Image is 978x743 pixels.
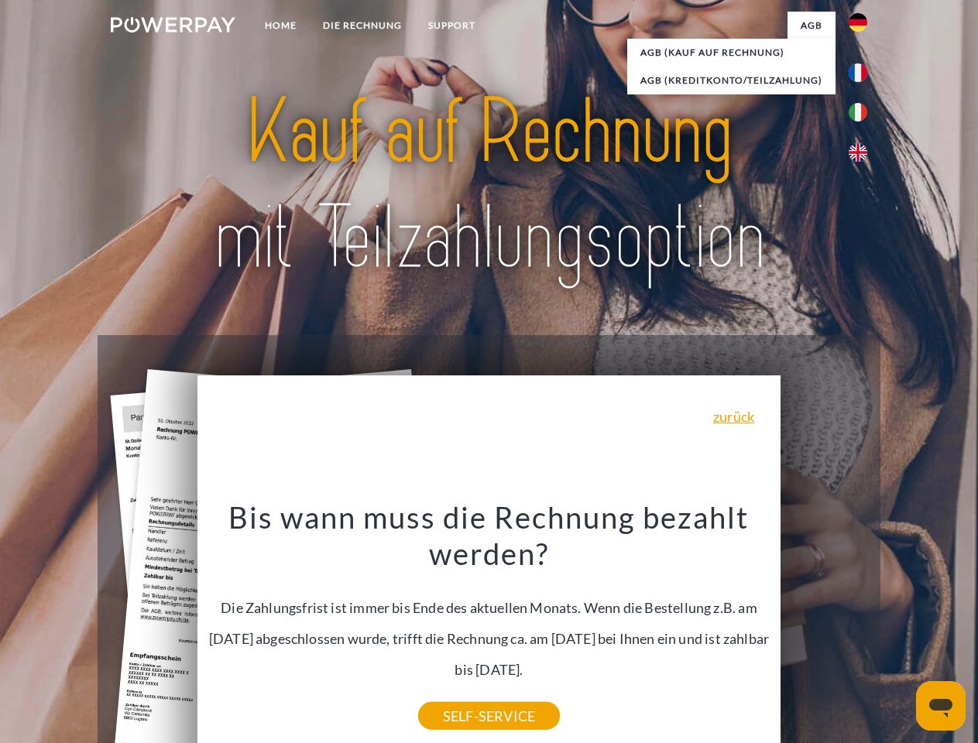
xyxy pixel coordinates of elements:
[916,681,966,731] iframe: Schaltfläche zum Öffnen des Messaging-Fensters
[207,498,772,573] h3: Bis wann muss die Rechnung bezahlt werden?
[788,12,836,39] a: agb
[849,143,867,162] img: en
[418,702,560,730] a: SELF-SERVICE
[849,63,867,82] img: fr
[849,13,867,32] img: de
[111,17,235,33] img: logo-powerpay-white.svg
[627,39,836,67] a: AGB (Kauf auf Rechnung)
[310,12,415,39] a: DIE RECHNUNG
[207,498,772,716] div: Die Zahlungsfrist ist immer bis Ende des aktuellen Monats. Wenn die Bestellung z.B. am [DATE] abg...
[252,12,310,39] a: Home
[713,409,754,423] a: zurück
[148,74,830,296] img: title-powerpay_de.svg
[415,12,489,39] a: SUPPORT
[849,103,867,122] img: it
[627,67,836,94] a: AGB (Kreditkonto/Teilzahlung)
